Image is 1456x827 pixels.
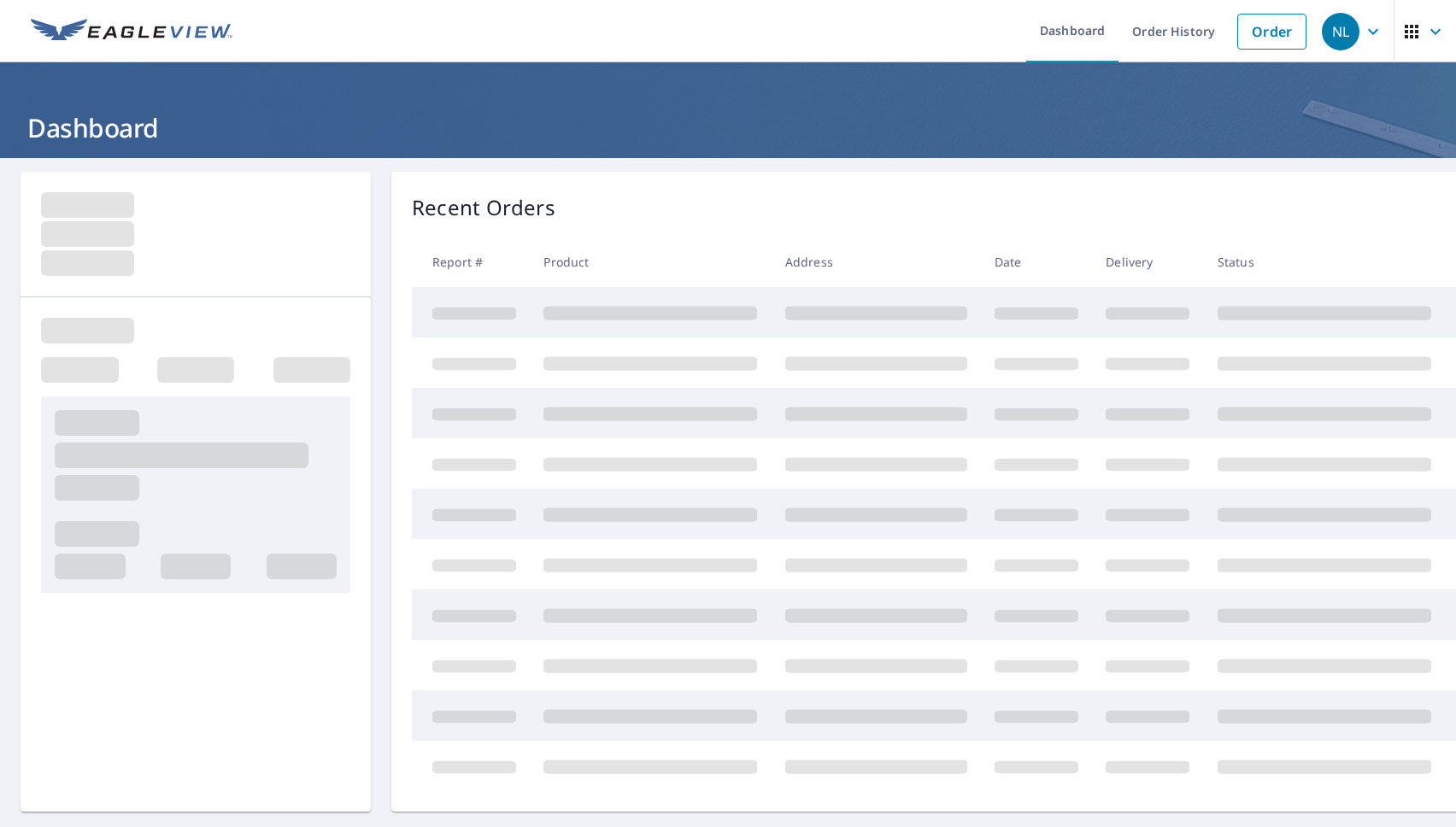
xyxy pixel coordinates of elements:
th: Address [772,237,981,287]
th: Date [981,237,1092,287]
p: Recent Orders [412,192,555,223]
th: Delivery [1092,237,1203,287]
th: Status [1204,237,1445,287]
th: Product [530,237,771,287]
img: EV Logo [31,19,232,44]
th: Report # [412,237,530,287]
h1: Dashboard [21,110,1435,145]
div: NL [1322,13,1359,50]
a: Order [1237,14,1306,50]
